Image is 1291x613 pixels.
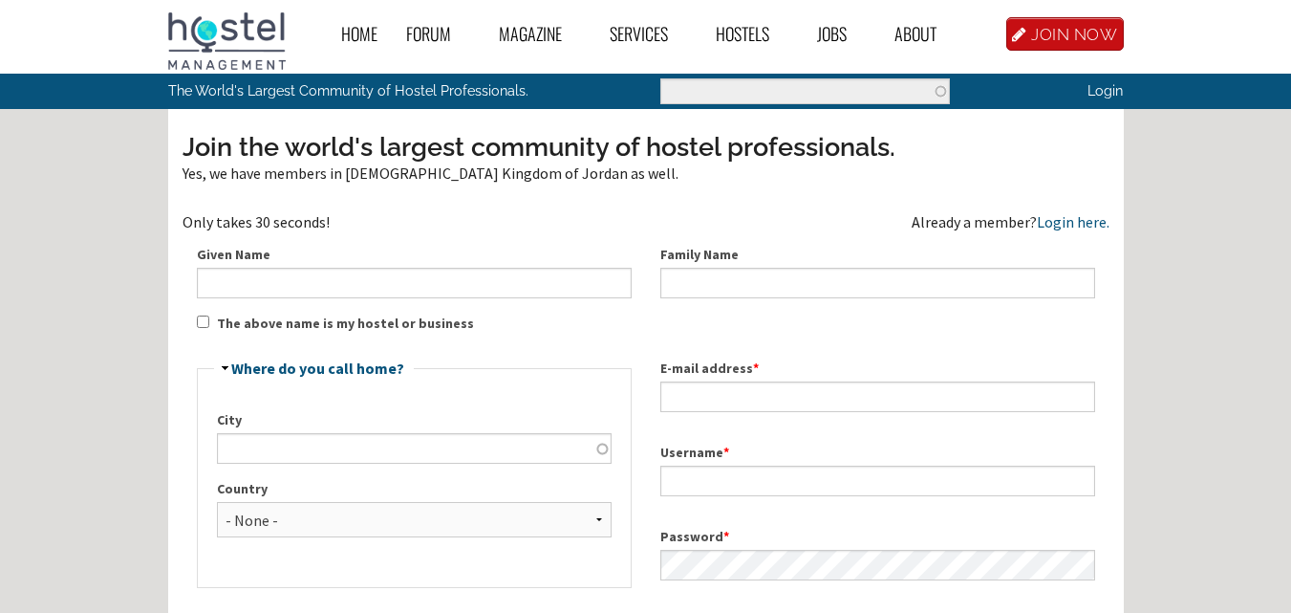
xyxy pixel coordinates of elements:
img: Hostel Management Home [168,12,286,70]
label: Password [660,527,1095,547]
a: Home [327,12,392,55]
label: The above name is my hostel or business [217,314,474,334]
a: About [880,12,970,55]
label: City [217,410,612,430]
label: Given Name [197,245,632,265]
a: JOIN NOW [1006,17,1124,51]
a: Services [595,12,701,55]
span: This field is required. [723,528,729,545]
a: Jobs [803,12,880,55]
span: This field is required. [753,360,759,377]
a: Login [1087,82,1123,99]
a: Forum [392,12,484,55]
div: Already a member? [912,214,1109,230]
a: Magazine [484,12,595,55]
label: Country [217,479,612,499]
input: A valid e-mail address. All e-mails from the system will be sent to this address. The e-mail addr... [660,382,1095,412]
input: Spaces are allowed; punctuation is not allowed except for periods, hyphens, apostrophes, and unde... [660,466,1095,496]
div: Yes, we have members in [DEMOGRAPHIC_DATA] Kingdom of Jordan as well. [183,165,1109,181]
label: E-mail address [660,359,1095,379]
span: This field is required. [723,444,729,461]
a: Where do you call home? [231,359,404,378]
div: Only takes 30 seconds! [183,214,646,230]
h3: Join the world's largest community of hostel professionals. [183,129,1109,165]
label: Family Name [660,245,1095,265]
a: Hostels [701,12,803,55]
p: The World's Largest Community of Hostel Professionals. [168,74,567,108]
input: Enter the terms you wish to search for. [660,78,950,104]
label: Username [660,443,1095,463]
a: Login here. [1037,212,1109,231]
